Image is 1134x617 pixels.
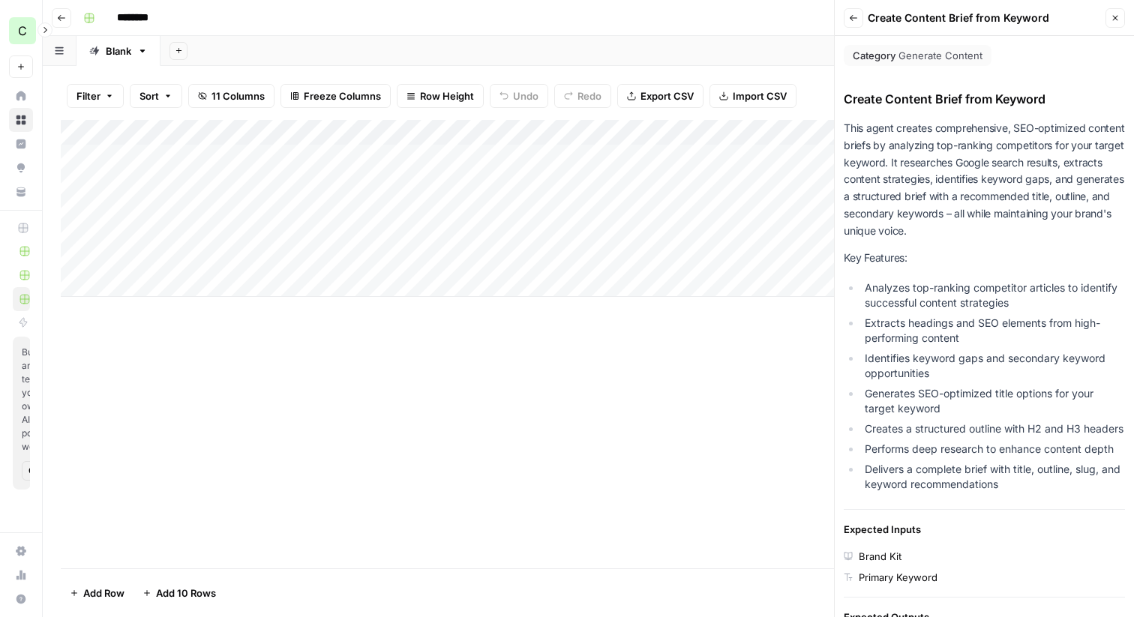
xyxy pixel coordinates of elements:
li: Identifies keyword gaps and secondary keyword opportunities [861,351,1125,381]
button: Export CSV [617,84,703,108]
span: Import CSV [733,88,787,103]
span: Export CSV [640,88,694,103]
span: Add 10 Rows [156,586,216,601]
li: Analyzes top-ranking competitor articles to identify successful content strategies [861,280,1125,310]
li: Creates a structured outline with H2 and H3 headers [861,421,1125,436]
div: Blank [106,43,131,58]
button: Freeze Columns [280,84,391,108]
a: Home [9,84,33,108]
a: Usage [9,563,33,587]
span: Sort [139,88,159,103]
button: Undo [490,84,548,108]
li: Delivers a complete brief with title, outline, slug, and keyword recommendations [861,462,1125,492]
span: Redo [577,88,601,103]
button: Get Started [22,461,44,481]
button: Redo [554,84,611,108]
span: Freeze Columns [304,88,381,103]
button: Add Row [61,581,133,605]
a: Blank [76,36,160,66]
button: Add 10 Rows [133,581,225,605]
span: Category [853,48,895,63]
span: 11 Columns [211,88,265,103]
span: Get Started [28,464,37,478]
button: 11 Columns [188,84,274,108]
button: Workspace: Coverflex [9,12,33,49]
span: Add Row [83,586,124,601]
a: Browse [9,108,33,132]
span: Undo [513,88,538,103]
div: Expected Inputs [844,522,1125,537]
button: Filter [67,84,124,108]
button: Row Height [397,84,484,108]
button: Import CSV [709,84,796,108]
a: Insights [9,132,33,156]
li: Extracts headings and SEO elements from high-performing content [861,316,1125,346]
span: C [18,22,27,40]
div: Primary Keyword [859,570,937,585]
a: Opportunities [9,156,33,180]
div: Brand Kit [859,549,901,564]
a: Your Data [9,180,33,204]
span: Row Height [420,88,474,103]
button: Sort [130,84,182,108]
p: This agent creates comprehensive, SEO-optimized content briefs by analyzing top-ranking competito... [844,120,1125,239]
p: Key Features: [844,250,1125,267]
div: Create Content Brief from Keyword [844,90,1125,108]
li: Performs deep research to enhance content depth [861,442,1125,457]
li: Generates SEO-optimized title options for your target keyword [861,386,1125,416]
span: Generate Content [898,48,982,63]
button: Help + Support [9,587,33,611]
a: Settings [9,539,33,563]
span: Filter [76,88,100,103]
